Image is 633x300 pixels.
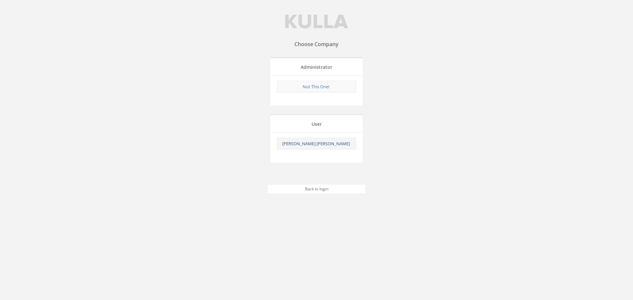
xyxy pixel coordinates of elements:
h3: Choose Company [267,41,366,47]
a: Not This One! [303,84,329,90]
a: [PERSON_NAME] [PERSON_NAME] [282,141,350,147]
h4: Administrator [275,65,358,69]
h4: User [275,122,358,126]
a: Back to login [267,184,366,194]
